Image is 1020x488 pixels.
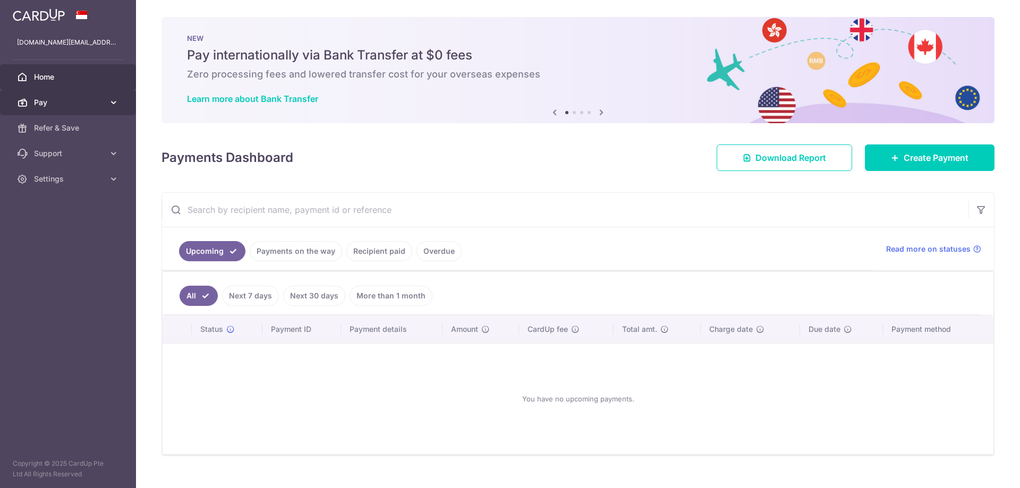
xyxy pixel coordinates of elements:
span: Read more on statuses [886,244,971,254]
span: Support [34,148,104,159]
input: Search by recipient name, payment id or reference [162,193,968,227]
span: Pay [34,97,104,108]
a: Overdue [416,241,462,261]
th: Payment method [883,315,993,343]
span: Refer & Save [34,123,104,133]
a: More than 1 month [350,286,432,306]
div: You have no upcoming payments. [175,352,981,446]
span: CardUp fee [528,324,568,335]
span: Total amt. [622,324,657,335]
span: Due date [809,324,840,335]
h5: Pay internationally via Bank Transfer at $0 fees [187,47,969,64]
span: Home [34,72,104,82]
a: Create Payment [865,144,994,171]
a: Next 30 days [283,286,345,306]
a: Read more on statuses [886,244,981,254]
p: NEW [187,34,969,42]
h4: Payments Dashboard [161,148,293,167]
span: Amount [451,324,478,335]
span: Status [200,324,223,335]
span: Charge date [709,324,753,335]
a: Learn more about Bank Transfer [187,93,318,104]
a: Next 7 days [222,286,279,306]
img: Bank transfer banner [161,17,994,123]
img: CardUp [13,8,65,21]
h6: Zero processing fees and lowered transfer cost for your overseas expenses [187,68,969,81]
a: Recipient paid [346,241,412,261]
p: [DOMAIN_NAME][EMAIL_ADDRESS][DOMAIN_NAME] [17,37,119,48]
a: Payments on the way [250,241,342,261]
th: Payment details [341,315,443,343]
a: All [180,286,218,306]
th: Payment ID [262,315,341,343]
span: Settings [34,174,104,184]
a: Upcoming [179,241,245,261]
span: Download Report [755,151,826,164]
a: Download Report [717,144,852,171]
span: Create Payment [904,151,968,164]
